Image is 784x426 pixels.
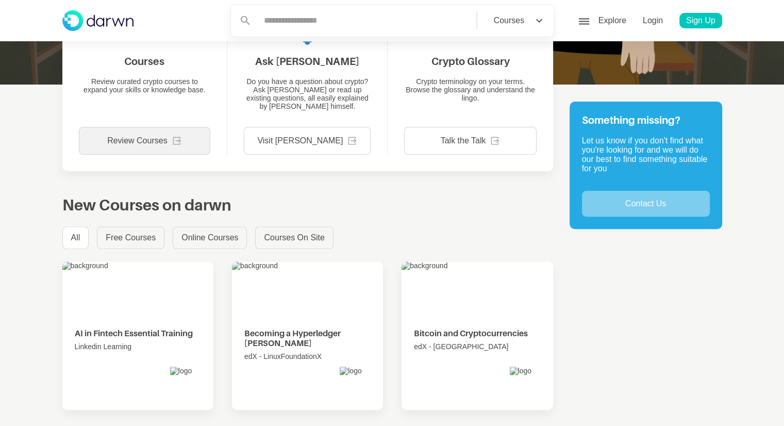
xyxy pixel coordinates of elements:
img: logo [340,367,371,398]
p: Let us know if you don't find what you're looking for and we will do our best to find something s... [582,136,710,183]
img: background [62,261,213,312]
div: All [62,226,89,249]
img: logo [170,367,201,398]
p: Do you have a question about crypto? Ask [PERSON_NAME] or read up existing questions, all easily ... [244,77,371,110]
h3: Ask [PERSON_NAME] [255,55,359,67]
a: Visit [PERSON_NAME] [244,127,371,155]
h2: New Courses on darwn [62,196,553,214]
p: Becoming a Hyperledger [PERSON_NAME] [244,329,371,348]
img: logo [510,367,541,398]
img: background [402,261,553,312]
p: Login [641,13,665,29]
a: backgroundBitcoin and CryptocurrenciesedX - [GEOGRAPHIC_DATA]logo [402,261,553,410]
p: Linkedin Learning [75,342,201,351]
div: Courses [494,16,525,25]
a: Review Courses [79,127,211,155]
p: Bitcoin and Cryptocurrencies [414,329,528,338]
a: backgroundAI in Fintech Essential TrainingLinkedin Learninglogo [62,261,213,410]
h3: Something missing? [582,114,710,126]
p: edX - [GEOGRAPHIC_DATA] [414,342,540,351]
a: Login [635,13,671,29]
p: edX - LinuxFoundationX [244,352,371,361]
h3: Courses [124,55,164,67]
p: AI in Fintech Essential Training [75,329,193,338]
p: Crypto terminology on your terms. Browse the glossary and understand the lingo. [404,77,536,102]
div: Contact Us [582,191,710,217]
p: Review curated crypto courses to expand your skills or knowledge base. [79,77,211,94]
a: Talk the Talk [404,127,536,155]
img: background [232,261,383,312]
a: Sign Up [679,13,722,29]
p: Talk the Talk [441,136,486,145]
div: Courses On Site [255,226,333,249]
div: Online Courses [173,226,247,249]
p: Explore [596,13,628,29]
p: Visit [PERSON_NAME] [257,136,343,145]
p: Review Courses [107,136,167,145]
div: Free Courses [97,226,164,249]
a: backgroundBecoming a Hyperledger [PERSON_NAME]edX - LinuxFoundationXlogo [232,261,383,410]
